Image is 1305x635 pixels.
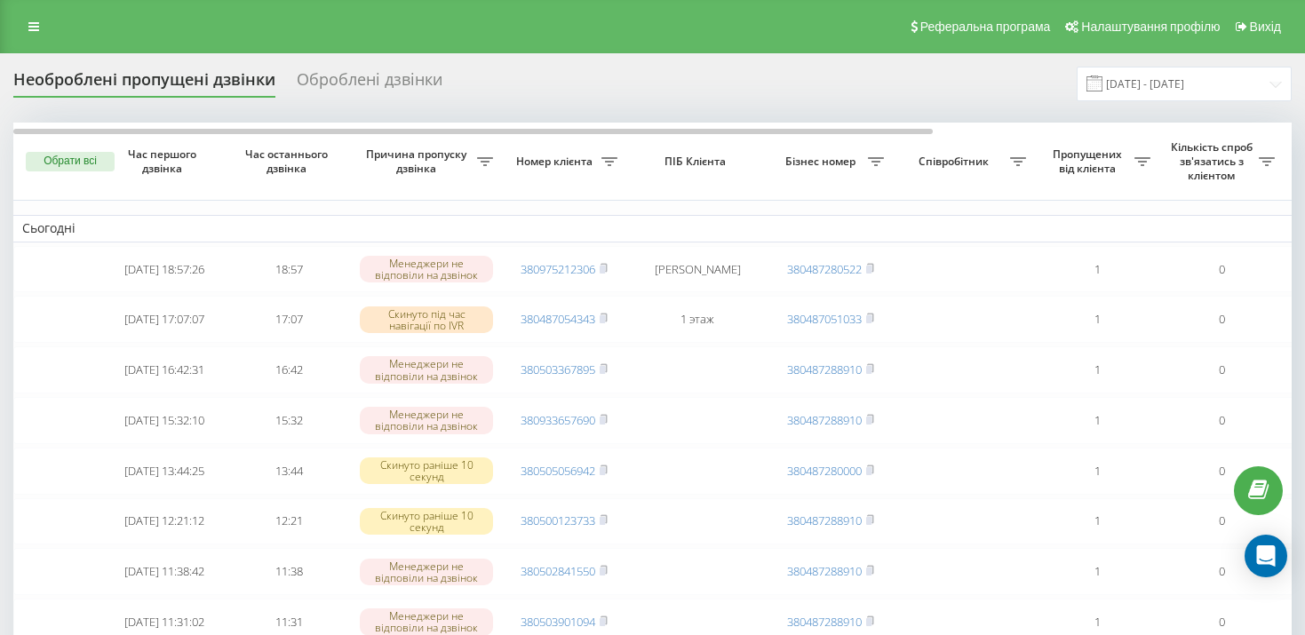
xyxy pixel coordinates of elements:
[1035,548,1159,595] td: 1
[102,246,227,293] td: [DATE] 18:57:26
[787,412,862,428] a: 380487288910
[1159,296,1284,343] td: 0
[787,361,862,377] a: 380487288910
[521,563,595,579] a: 380502841550
[641,155,753,169] span: ПІБ Клієнта
[360,559,493,585] div: Менеджери не відповіли на дзвінок
[227,498,351,545] td: 12:21
[102,448,227,495] td: [DATE] 13:44:25
[787,261,862,277] a: 380487280522
[1035,498,1159,545] td: 1
[777,155,868,169] span: Бізнес номер
[1081,20,1220,34] span: Налаштування профілю
[1159,346,1284,393] td: 0
[360,608,493,635] div: Менеджери не відповіли на дзвінок
[787,563,862,579] a: 380487288910
[102,498,227,545] td: [DATE] 12:21:12
[1159,397,1284,444] td: 0
[26,152,115,171] button: Обрати всі
[360,306,493,333] div: Скинуто під час навігації по IVR
[787,512,862,528] a: 380487288910
[102,296,227,343] td: [DATE] 17:07:07
[102,548,227,595] td: [DATE] 11:38:42
[13,70,275,98] div: Необроблені пропущені дзвінки
[1035,448,1159,495] td: 1
[1035,246,1159,293] td: 1
[521,261,595,277] a: 380975212306
[920,20,1051,34] span: Реферальна програма
[521,361,595,377] a: 380503367895
[1159,548,1284,595] td: 0
[521,311,595,327] a: 380487054343
[521,512,595,528] a: 380500123733
[102,397,227,444] td: [DATE] 15:32:10
[227,448,351,495] td: 13:44
[360,147,477,175] span: Причина пропуску дзвінка
[227,246,351,293] td: 18:57
[902,155,1010,169] span: Співробітник
[521,463,595,479] a: 380505056942
[227,296,351,343] td: 17:07
[521,614,595,630] a: 380503901094
[227,346,351,393] td: 16:42
[241,147,337,175] span: Час останнього дзвінка
[1044,147,1134,175] span: Пропущених від клієнта
[521,412,595,428] a: 380933657690
[787,463,862,479] a: 380487280000
[1159,498,1284,545] td: 0
[1035,346,1159,393] td: 1
[626,296,768,343] td: 1 этаж
[360,356,493,383] div: Менеджери не відповіли на дзвінок
[1035,296,1159,343] td: 1
[1250,20,1281,34] span: Вихід
[360,457,493,484] div: Скинуто раніше 10 секунд
[102,346,227,393] td: [DATE] 16:42:31
[787,311,862,327] a: 380487051033
[1245,535,1287,577] div: Открыть Интерком Мессенджер
[360,407,493,433] div: Менеджери не відповіли на дзвінок
[1159,448,1284,495] td: 0
[227,397,351,444] td: 15:32
[1159,246,1284,293] td: 0
[787,614,862,630] a: 380487288910
[360,256,493,282] div: Менеджери не відповіли на дзвінок
[360,508,493,535] div: Скинуто раніше 10 секунд
[116,147,212,175] span: Час першого дзвінка
[297,70,442,98] div: Оброблені дзвінки
[626,246,768,293] td: [PERSON_NAME]
[227,548,351,595] td: 11:38
[1035,397,1159,444] td: 1
[511,155,601,169] span: Номер клієнта
[1168,140,1259,182] span: Кількість спроб зв'язатись з клієнтом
